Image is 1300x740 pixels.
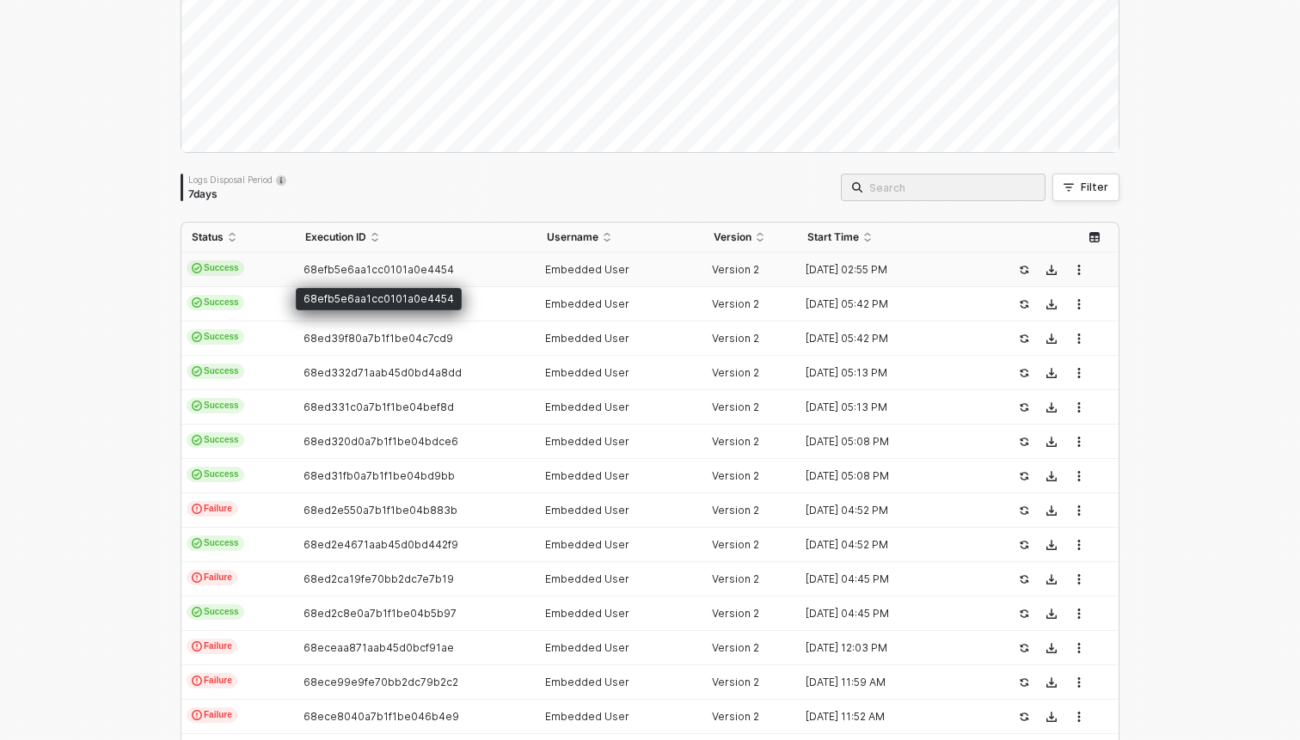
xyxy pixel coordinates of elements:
[545,676,629,688] span: Embedded User
[187,432,244,448] span: Success
[712,676,759,688] span: Version 2
[545,572,629,585] span: Embedded User
[192,641,202,651] span: icon-exclamation
[187,467,244,482] span: Success
[1019,677,1029,688] span: icon-success-page
[712,366,759,379] span: Version 2
[1046,265,1057,275] span: icon-download
[797,641,984,655] div: [DATE] 12:03 PM
[304,676,458,688] span: 68ece99e9fe70bb2dc79b2c2
[797,607,984,621] div: [DATE] 04:45 PM
[304,366,462,379] span: 68ed332d71aab45d0bd4a8dd
[1019,437,1029,447] span: icon-success-page
[1046,609,1057,619] span: icon-download
[1019,712,1029,722] span: icon-success-page
[192,401,202,411] span: icon-cards
[187,639,237,654] span: Failure
[1081,180,1108,194] div: Filter
[797,538,984,552] div: [DATE] 04:52 PM
[712,538,759,551] span: Version 2
[1046,402,1057,413] span: icon-download
[712,332,759,345] span: Version 2
[187,535,244,551] span: Success
[304,607,457,620] span: 68ed2c8e0a7b1f1be04b5b97
[1019,574,1029,584] span: icon-success-page
[187,501,237,517] span: Failure
[545,469,629,482] span: Embedded User
[797,710,984,724] div: [DATE] 11:52 AM
[295,223,536,253] th: Execution ID
[714,230,751,244] span: Version
[192,263,202,273] span: icon-cards
[1046,505,1057,516] span: icon-download
[192,435,202,445] span: icon-cards
[304,469,455,482] span: 68ed31fb0a7b1f1be04bd9bb
[192,538,202,548] span: icon-cards
[192,607,202,617] span: icon-cards
[1019,265,1029,275] span: icon-success-page
[1019,505,1029,516] span: icon-success-page
[712,401,759,413] span: Version 2
[192,504,202,514] span: icon-exclamation
[181,223,295,253] th: Status
[304,572,454,585] span: 68ed2ca19fe70bb2dc7e7b19
[545,607,629,620] span: Embedded User
[545,366,629,379] span: Embedded User
[304,332,453,345] span: 68ed39f80a7b1f1be04c7cd9
[797,297,984,311] div: [DATE] 05:42 PM
[547,230,598,244] span: Username
[797,572,984,586] div: [DATE] 04:45 PM
[1046,333,1057,344] span: icon-download
[187,707,237,723] span: Failure
[545,263,629,276] span: Embedded User
[1019,471,1029,481] span: icon-success-page
[304,435,458,448] span: 68ed320d0a7b1f1be04bdce6
[1046,368,1057,378] span: icon-download
[1046,299,1057,309] span: icon-download
[304,641,454,654] span: 68eceaa871aab45d0bcf91ae
[192,332,202,342] span: icon-cards
[797,676,984,689] div: [DATE] 11:59 AM
[712,435,759,448] span: Version 2
[1046,471,1057,481] span: icon-download
[1019,402,1029,413] span: icon-success-page
[797,435,984,449] div: [DATE] 05:08 PM
[545,641,629,654] span: Embedded User
[712,297,759,310] span: Version 2
[1019,643,1029,653] span: icon-success-page
[296,288,462,310] div: 68efb5e6aa1cc0101a0e4454
[797,469,984,483] div: [DATE] 05:08 PM
[188,174,286,186] div: Logs Disposal Period
[797,263,984,277] div: [DATE] 02:55 PM
[1046,677,1057,688] span: icon-download
[545,332,629,345] span: Embedded User
[1019,299,1029,309] span: icon-success-page
[187,329,244,345] span: Success
[1052,174,1119,201] button: Filter
[187,570,237,585] span: Failure
[545,710,629,723] span: Embedded User
[1019,540,1029,550] span: icon-success-page
[545,504,629,517] span: Embedded User
[712,710,759,723] span: Version 2
[797,332,984,346] div: [DATE] 05:42 PM
[304,401,454,413] span: 68ed331c0a7b1f1be04bef8d
[797,366,984,380] div: [DATE] 05:13 PM
[304,297,453,310] span: 68ed3a089fe70bb2dc7f76bf
[192,676,202,686] span: icon-exclamation
[1046,712,1057,722] span: icon-download
[192,710,202,720] span: icon-exclamation
[192,297,202,308] span: icon-cards
[1019,333,1029,344] span: icon-success-page
[187,398,244,413] span: Success
[869,178,1034,197] input: Search
[304,263,454,276] span: 68efb5e6aa1cc0101a0e4454
[1089,232,1100,242] span: icon-table
[712,263,759,276] span: Version 2
[187,673,237,688] span: Failure
[703,223,797,253] th: Version
[545,538,629,551] span: Embedded User
[187,260,244,276] span: Success
[192,366,202,376] span: icon-cards
[1046,643,1057,653] span: icon-download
